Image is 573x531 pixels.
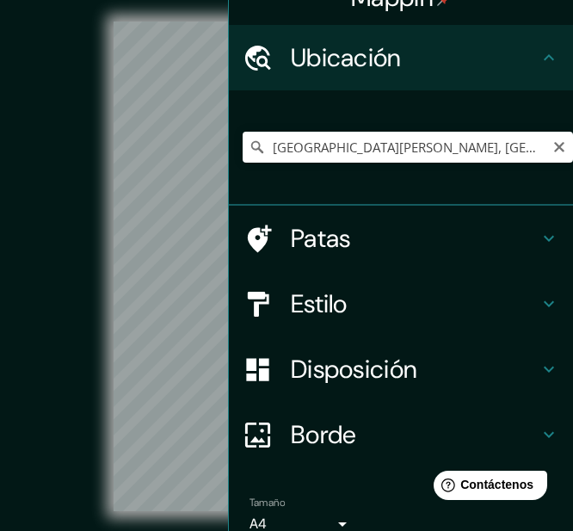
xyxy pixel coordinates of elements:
font: Disposición [291,353,417,386]
font: Patas [291,222,351,255]
font: Estilo [291,287,348,320]
div: Estilo [229,271,573,337]
button: Claro [552,138,566,154]
div: Ubicación [229,25,573,90]
font: Tamaño [250,496,285,509]
div: Patas [229,206,573,271]
font: Borde [291,418,357,451]
div: Borde [229,402,573,467]
div: Disposición [229,337,573,402]
iframe: Lanzador de widgets de ayuda [420,464,554,512]
font: Ubicación [291,41,402,74]
input: Elige tu ciudad o zona [243,132,573,163]
canvas: Mapa [114,22,459,511]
